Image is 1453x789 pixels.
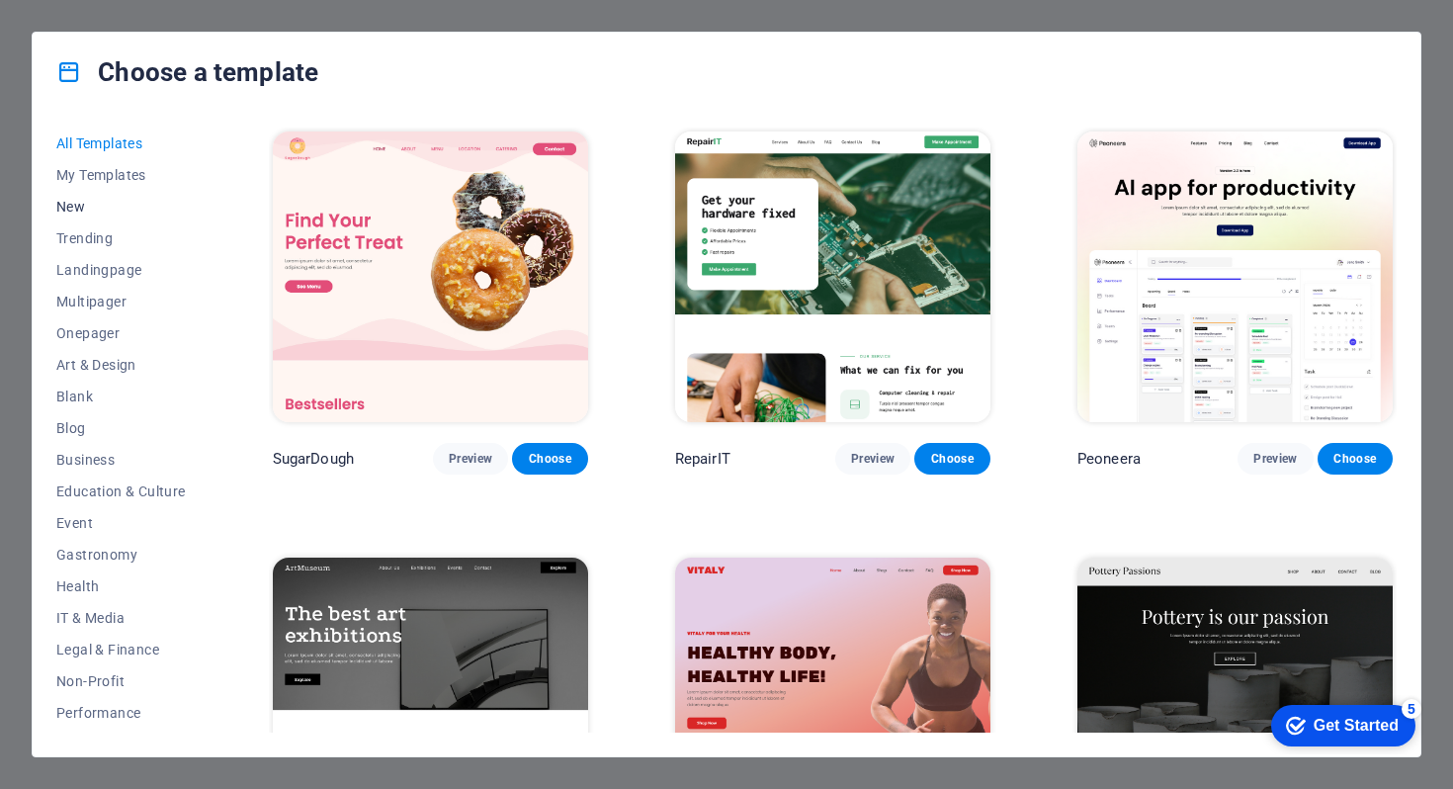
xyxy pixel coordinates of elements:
button: Blank [56,381,186,412]
span: IT & Media [56,610,186,626]
span: Preview [449,451,492,467]
div: Get Started 5 items remaining, 0% complete [16,10,160,51]
button: Business [56,444,186,476]
span: Trending [56,230,186,246]
button: Non-Profit [56,665,186,697]
img: RepairIT [675,131,990,422]
span: Art & Design [56,357,186,373]
button: Gastronomy [56,539,186,570]
span: Education & Culture [56,483,186,499]
span: Event [56,515,186,531]
button: My Templates [56,159,186,191]
span: Multipager [56,294,186,309]
button: Onepager [56,317,186,349]
button: Art & Design [56,349,186,381]
button: Health [56,570,186,602]
span: Choose [528,451,571,467]
button: Event [56,507,186,539]
button: Portfolio [56,729,186,760]
span: Blog [56,420,186,436]
button: Blog [56,412,186,444]
span: Preview [1253,451,1297,467]
span: Choose [930,451,974,467]
p: Peoneera [1077,449,1141,469]
button: Multipager [56,286,186,317]
button: Landingpage [56,254,186,286]
button: Legal & Finance [56,634,186,665]
span: Health [56,578,186,594]
button: Choose [512,443,587,475]
button: Choose [1318,443,1393,475]
button: All Templates [56,128,186,159]
span: Onepager [56,325,186,341]
p: RepairIT [675,449,730,469]
button: Education & Culture [56,476,186,507]
button: Performance [56,697,186,729]
button: IT & Media [56,602,186,634]
button: Preview [433,443,508,475]
span: Preview [851,451,895,467]
h4: Choose a template [56,56,318,88]
span: All Templates [56,135,186,151]
span: Choose [1333,451,1377,467]
p: SugarDough [273,449,354,469]
button: Preview [835,443,910,475]
span: New [56,199,186,215]
button: Preview [1238,443,1313,475]
div: 5 [146,4,166,24]
span: Business [56,452,186,468]
span: Blank [56,389,186,404]
span: Non-Profit [56,673,186,689]
span: My Templates [56,167,186,183]
span: Legal & Finance [56,642,186,657]
button: Trending [56,222,186,254]
span: Performance [56,705,186,721]
img: SugarDough [273,131,588,422]
img: Peoneera [1077,131,1393,422]
span: Landingpage [56,262,186,278]
span: Gastronomy [56,547,186,563]
button: Choose [914,443,989,475]
button: New [56,191,186,222]
div: Get Started [58,22,143,40]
